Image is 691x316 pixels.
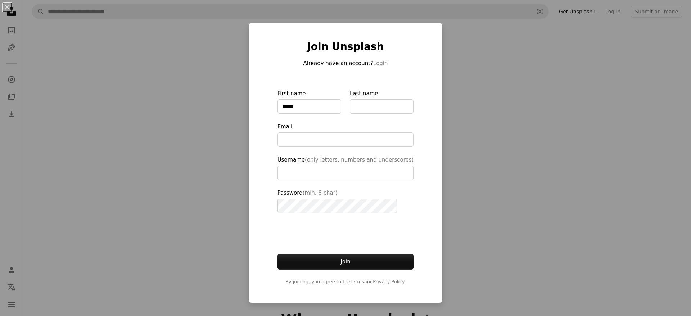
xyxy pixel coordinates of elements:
[277,155,414,180] label: Username
[350,279,364,284] a: Terms
[277,59,414,68] p: Already have an account?
[277,99,341,114] input: First name
[350,89,414,114] label: Last name
[277,89,341,114] label: First name
[277,40,414,53] h1: Join Unsplash
[277,254,414,270] button: Join
[350,99,414,114] input: Last name
[277,278,414,285] span: By joining, you agree to the and .
[277,122,414,147] label: Email
[277,199,397,213] input: Password(min. 8 char)
[303,190,338,196] span: (min. 8 char)
[277,132,414,147] input: Email
[373,59,388,68] button: Login
[277,189,414,213] label: Password
[277,166,414,180] input: Username(only letters, numbers and underscores)
[373,279,404,284] a: Privacy Policy
[305,157,414,163] span: (only letters, numbers and underscores)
